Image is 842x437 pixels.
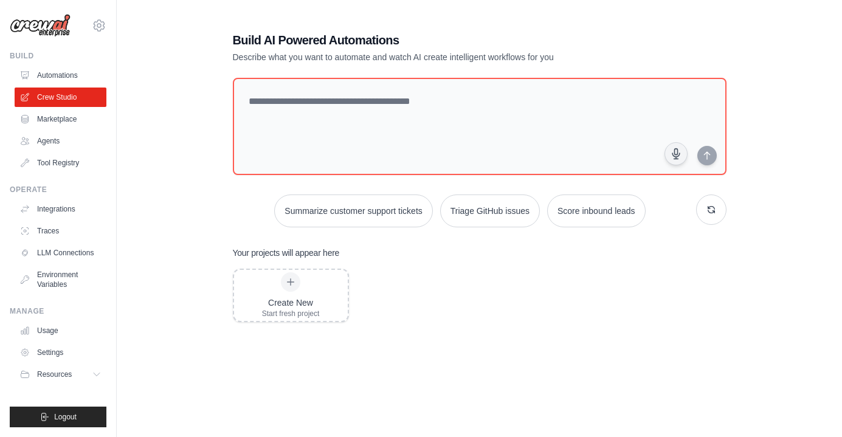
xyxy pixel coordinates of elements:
a: LLM Connections [15,243,106,263]
button: Get new suggestions [696,194,726,225]
span: Logout [54,412,77,422]
button: Logout [10,407,106,427]
button: Triage GitHub issues [440,194,540,227]
button: Resources [15,365,106,384]
a: Agents [15,131,106,151]
button: Summarize customer support tickets [274,194,432,227]
a: Marketplace [15,109,106,129]
div: Start fresh project [262,309,320,318]
a: Automations [15,66,106,85]
a: Traces [15,221,106,241]
img: Logo [10,14,71,37]
button: Score inbound leads [547,194,646,227]
button: Click to speak your automation idea [664,142,688,165]
a: Usage [15,321,106,340]
div: Build [10,51,106,61]
div: Manage [10,306,106,316]
a: Settings [15,343,106,362]
div: Create New [262,297,320,309]
p: Describe what you want to automate and watch AI create intelligent workflows for you [233,51,641,63]
a: Environment Variables [15,265,106,294]
span: Resources [37,370,72,379]
h1: Build AI Powered Automations [233,32,641,49]
h3: Your projects will appear here [233,247,340,259]
a: Integrations [15,199,106,219]
div: Operate [10,185,106,194]
a: Tool Registry [15,153,106,173]
a: Crew Studio [15,88,106,107]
